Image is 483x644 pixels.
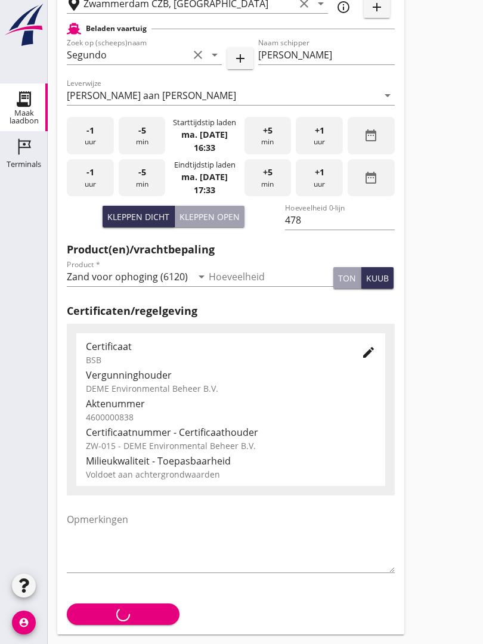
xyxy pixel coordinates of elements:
div: Certificaatnummer - Certificaathouder [86,425,376,439]
i: date_range [364,128,378,143]
i: arrow_drop_down [380,88,395,103]
div: min [119,159,166,197]
input: Zoek op (scheeps)naam [67,45,188,64]
strong: 16:33 [194,142,215,153]
div: uur [296,159,343,197]
div: uur [67,159,114,197]
img: logo-small.a267ee39.svg [2,3,45,47]
div: Terminals [7,160,41,168]
span: +1 [315,166,324,179]
div: Voldoet aan achtergrondwaarden [86,468,376,481]
i: clear [191,48,205,62]
span: -1 [86,124,94,137]
div: [PERSON_NAME] aan [PERSON_NAME] [67,90,236,101]
div: Milieukwaliteit - Toepasbaarheid [86,454,376,468]
span: +1 [315,124,324,137]
i: add [233,51,247,66]
div: Kleppen dicht [107,210,169,223]
div: DEME Environmental Beheer B.V. [86,382,376,395]
strong: ma. [DATE] [181,171,228,182]
button: kuub [361,267,394,289]
div: Vergunninghouder [86,368,376,382]
div: Kleppen open [179,210,240,223]
strong: 17:33 [194,184,215,196]
span: +5 [263,166,273,179]
div: uur [67,117,114,154]
input: Hoeveelheid 0-lijn [285,210,394,230]
input: Naam schipper [258,45,395,64]
i: date_range [364,171,378,185]
h2: Certificaten/regelgeving [67,303,395,319]
div: min [244,117,292,154]
input: Product * [67,267,192,286]
div: min [244,159,292,197]
button: ton [333,267,361,289]
div: Aktenummer [86,397,376,411]
div: Starttijdstip laden [173,117,236,128]
span: +5 [263,124,273,137]
input: Hoeveelheid [209,267,334,286]
button: Kleppen open [175,206,244,227]
i: arrow_drop_down [208,48,222,62]
div: uur [296,117,343,154]
button: Kleppen dicht [103,206,175,227]
i: account_circle [12,611,36,634]
h2: Beladen vaartuig [86,23,147,34]
div: min [119,117,166,154]
i: arrow_drop_down [194,270,209,284]
div: Eindtijdstip laden [174,159,236,171]
div: BSB [86,354,342,366]
div: ton [338,272,356,284]
div: Certificaat [86,339,342,354]
span: -5 [138,124,146,137]
textarea: Opmerkingen [67,510,395,572]
strong: ma. [DATE] [181,129,228,140]
div: ZW-015 - DEME Environmental Beheer B.V. [86,439,376,452]
i: edit [361,345,376,360]
h2: Product(en)/vrachtbepaling [67,241,395,258]
div: 4600000838 [86,411,376,423]
span: -1 [86,166,94,179]
span: -5 [138,166,146,179]
div: kuub [366,272,389,284]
